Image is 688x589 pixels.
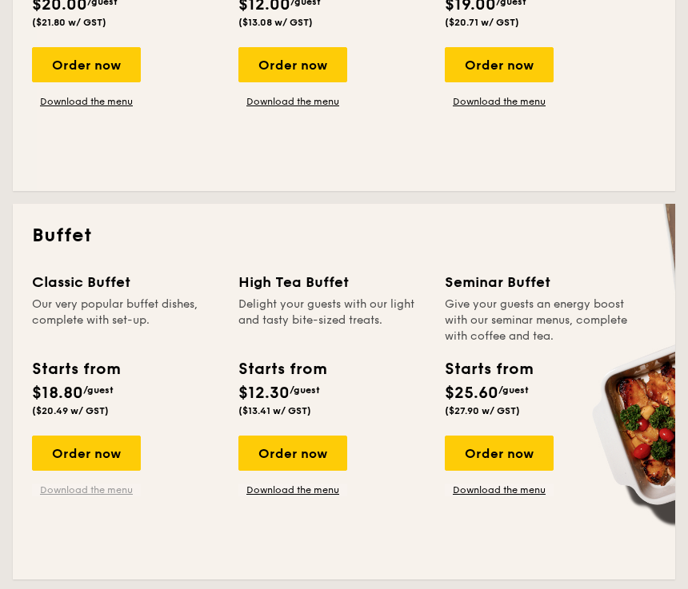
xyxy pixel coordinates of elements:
[445,296,632,344] div: Give your guests an energy boost with our seminar menus, complete with coffee and tea.
[445,384,498,403] span: $25.60
[238,357,326,381] div: Starts from
[445,271,632,293] div: Seminar Buffet
[32,357,119,381] div: Starts from
[445,357,532,381] div: Starts from
[238,384,290,403] span: $12.30
[32,436,141,471] div: Order now
[238,95,347,108] a: Download the menu
[238,271,426,293] div: High Tea Buffet
[445,484,554,496] a: Download the menu
[445,405,520,416] span: ($27.90 w/ GST)
[238,405,311,416] span: ($13.41 w/ GST)
[238,47,347,82] div: Order now
[238,436,347,471] div: Order now
[32,17,106,28] span: ($21.80 w/ GST)
[32,484,141,496] a: Download the menu
[83,384,114,396] span: /guest
[445,436,554,471] div: Order now
[498,384,529,396] span: /guest
[32,95,141,108] a: Download the menu
[32,271,219,293] div: Classic Buffet
[32,384,83,403] span: $18.80
[32,47,141,82] div: Order now
[32,296,219,344] div: Our very popular buffet dishes, complete with set-up.
[238,296,426,344] div: Delight your guests with our light and tasty bite-sized treats.
[32,223,656,249] h2: Buffet
[445,47,554,82] div: Order now
[445,17,519,28] span: ($20.71 w/ GST)
[445,95,554,108] a: Download the menu
[290,384,320,396] span: /guest
[238,17,313,28] span: ($13.08 w/ GST)
[32,405,109,416] span: ($20.49 w/ GST)
[238,484,347,496] a: Download the menu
